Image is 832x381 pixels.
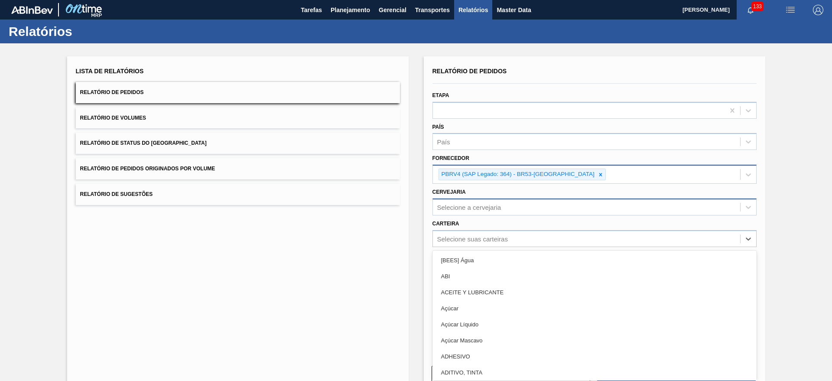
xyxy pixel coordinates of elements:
[11,6,53,14] img: TNhmsLtSVTkK8tSr43FrP2fwEKptu5GPRR3wAAAABJRU5ErkJggg==
[80,191,153,197] span: Relatório de Sugestões
[331,5,370,15] span: Planejamento
[76,133,400,154] button: Relatório de Status do [GEOGRAPHIC_DATA]
[80,140,207,146] span: Relatório de Status do [GEOGRAPHIC_DATA]
[415,5,450,15] span: Transportes
[439,169,596,180] div: PBRV4 (SAP Legado: 364) - BR53-[GEOGRAPHIC_DATA]
[379,5,406,15] span: Gerencial
[432,252,757,268] div: [BEES] Água
[80,166,215,172] span: Relatório de Pedidos Originados por Volume
[432,300,757,316] div: Açúcar
[437,235,508,242] div: Selecione suas carteiras
[432,316,757,332] div: Açúcar Líquido
[301,5,322,15] span: Tarefas
[437,138,450,146] div: País
[497,5,531,15] span: Master Data
[76,184,400,205] button: Relatório de Sugestões
[432,189,466,195] label: Cervejaria
[751,2,764,11] span: 133
[432,155,469,161] label: Fornecedor
[432,284,757,300] div: ACEITE Y LUBRICANTE
[76,158,400,179] button: Relatório de Pedidos Originados por Volume
[76,82,400,103] button: Relatório de Pedidos
[432,348,757,365] div: ADHESIVO
[458,5,488,15] span: Relatórios
[813,5,823,15] img: Logout
[432,221,459,227] label: Carteira
[76,107,400,129] button: Relatório de Volumes
[80,115,146,121] span: Relatório de Volumes
[432,365,757,381] div: ADITIVO, TINTA
[76,68,144,75] span: Lista de Relatórios
[432,332,757,348] div: Açúcar Mascavo
[437,203,501,211] div: Selecione a cervejaria
[737,4,764,16] button: Notificações
[432,92,449,98] label: Etapa
[432,124,444,130] label: País
[432,68,507,75] span: Relatório de Pedidos
[785,5,796,15] img: userActions
[80,89,144,95] span: Relatório de Pedidos
[432,268,757,284] div: ABI
[9,26,162,36] h1: Relatórios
